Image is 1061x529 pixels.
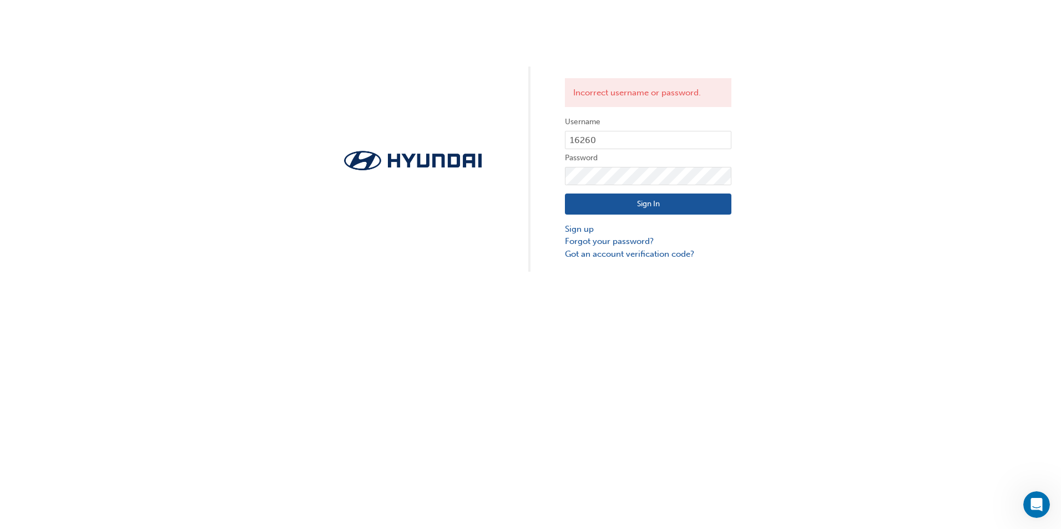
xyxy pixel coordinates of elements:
label: Password [565,151,731,165]
a: Forgot your password? [565,235,731,248]
label: Username [565,115,731,129]
img: Trak [330,147,496,174]
input: Username [565,131,731,150]
a: Got an account verification code? [565,248,731,261]
iframe: Intercom live chat [1023,491,1050,518]
button: Sign In [565,194,731,215]
div: Incorrect username or password. [565,78,731,108]
a: Sign up [565,223,731,236]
